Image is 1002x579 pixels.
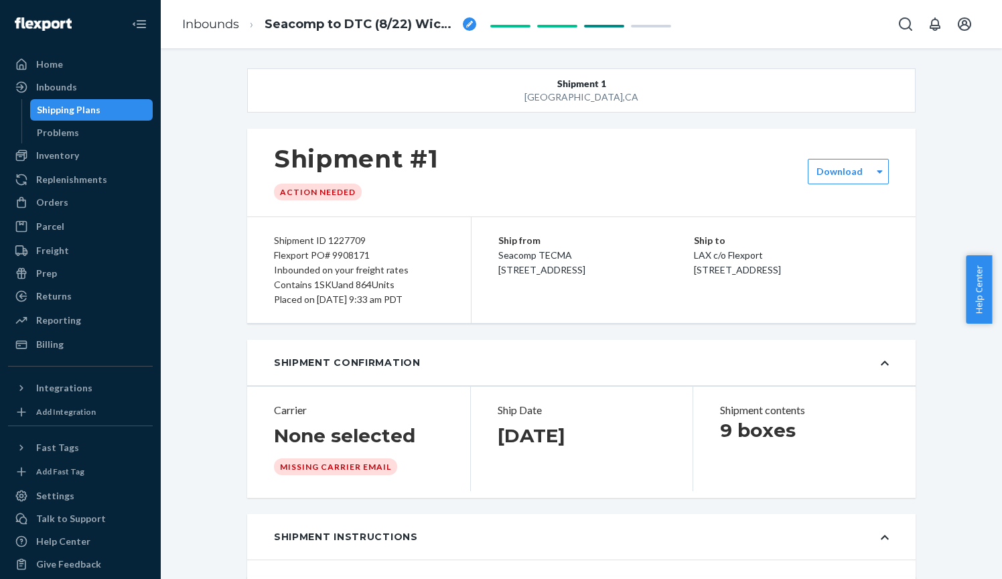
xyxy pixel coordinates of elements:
[36,381,92,395] div: Integrations
[8,508,153,529] button: Talk to Support
[36,80,77,94] div: Inbounds
[37,103,100,117] div: Shipping Plans
[36,314,81,327] div: Reporting
[915,539,989,572] iframe: Opens a widget where you can chat to one of our agents
[36,244,69,257] div: Freight
[36,58,63,71] div: Home
[171,5,487,44] ol: breadcrumbs
[8,404,153,420] a: Add Integration
[557,77,606,90] span: Shipment 1
[274,530,418,543] div: Shipment Instructions
[36,267,57,280] div: Prep
[8,554,153,575] button: Give Feedback
[8,437,153,458] button: Fast Tags
[8,310,153,331] a: Reporting
[247,68,916,113] button: Shipment 1[GEOGRAPHIC_DATA],CA
[315,90,849,104] div: [GEOGRAPHIC_DATA] , CA
[274,184,362,200] div: Action Needed
[30,99,153,121] a: Shipping Plans
[274,403,443,418] p: Carrier
[15,17,72,31] img: Flexport logo
[498,403,666,418] p: Ship Date
[36,338,64,351] div: Billing
[274,248,444,263] div: Flexport PO# 9908171
[8,169,153,190] a: Replenishments
[720,403,889,418] p: Shipment contents
[8,76,153,98] a: Inbounds
[36,535,90,548] div: Help Center
[182,17,239,31] a: Inbounds
[694,264,781,275] span: [STREET_ADDRESS]
[274,233,444,248] div: Shipment ID 1227709
[274,356,421,369] div: Shipment Confirmation
[36,489,74,503] div: Settings
[274,145,439,173] h1: Shipment #1
[36,220,64,233] div: Parcel
[36,289,72,303] div: Returns
[816,165,863,178] label: Download
[498,249,585,275] span: Seacomp TECMA [STREET_ADDRESS]
[922,11,948,38] button: Open notifications
[265,16,457,34] span: Seacomp to DTC (8/22) Wicked
[36,441,79,454] div: Fast Tags
[8,145,153,166] a: Inventory
[36,558,101,571] div: Give Feedback
[30,122,153,143] a: Problems
[8,485,153,507] a: Settings
[8,334,153,355] a: Billing
[694,248,889,263] p: LAX c/o Flexport
[498,233,694,248] p: Ship from
[274,263,444,277] div: Inbounded on your freight rates
[498,424,565,448] h1: [DATE]
[274,458,397,475] div: MISSING CARRIER EMAIL
[694,233,889,248] p: Ship to
[274,424,415,448] h1: None selected
[8,464,153,480] a: Add Fast Tag
[8,263,153,284] a: Prep
[126,11,153,38] button: Close Navigation
[36,466,84,477] div: Add Fast Tag
[8,216,153,237] a: Parcel
[966,255,992,324] button: Help Center
[8,54,153,75] a: Home
[36,173,107,186] div: Replenishments
[8,285,153,307] a: Returns
[274,277,444,292] div: Contains 1 SKU and 864 Units
[892,11,919,38] button: Open Search Box
[36,406,96,417] div: Add Integration
[8,531,153,552] a: Help Center
[36,149,79,162] div: Inventory
[8,377,153,399] button: Integrations
[36,512,106,525] div: Talk to Support
[36,196,68,209] div: Orders
[8,192,153,213] a: Orders
[274,292,444,307] div: Placed on [DATE] 9:33 am PDT
[37,126,79,139] div: Problems
[8,240,153,261] a: Freight
[951,11,978,38] button: Open account menu
[720,418,889,442] h1: 9 boxes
